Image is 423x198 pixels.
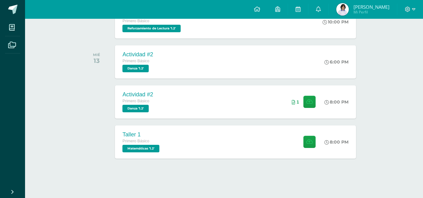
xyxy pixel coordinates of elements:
span: Reforzamiento de Lectura '1.2' [122,25,181,32]
span: Danza '1.2' [122,65,149,72]
span: Primero Básico [122,59,149,63]
div: 10:00 PM [322,19,348,25]
div: Taller 1 [122,131,161,138]
div: Actividad #2 [122,51,153,58]
span: 1 [297,99,299,104]
span: Mi Perfil [353,9,389,15]
div: 13 [93,57,100,64]
div: MIÉ [93,53,100,57]
span: Primero Básico [122,19,149,23]
span: Primero Básico [122,139,149,143]
div: 6:00 PM [324,59,348,65]
div: Archivos entregados [292,99,299,104]
span: Primero Básico [122,99,149,103]
div: Actividad #2 [122,91,153,98]
div: 8:00 PM [324,99,348,105]
div: 8:00 PM [324,139,348,145]
span: [PERSON_NAME] [353,4,389,10]
span: Matemáticas '1.2' [122,145,159,152]
img: a5fef2e16108585c4a823a1acb3af389.png [336,3,349,16]
span: Danza '1.2' [122,105,149,112]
